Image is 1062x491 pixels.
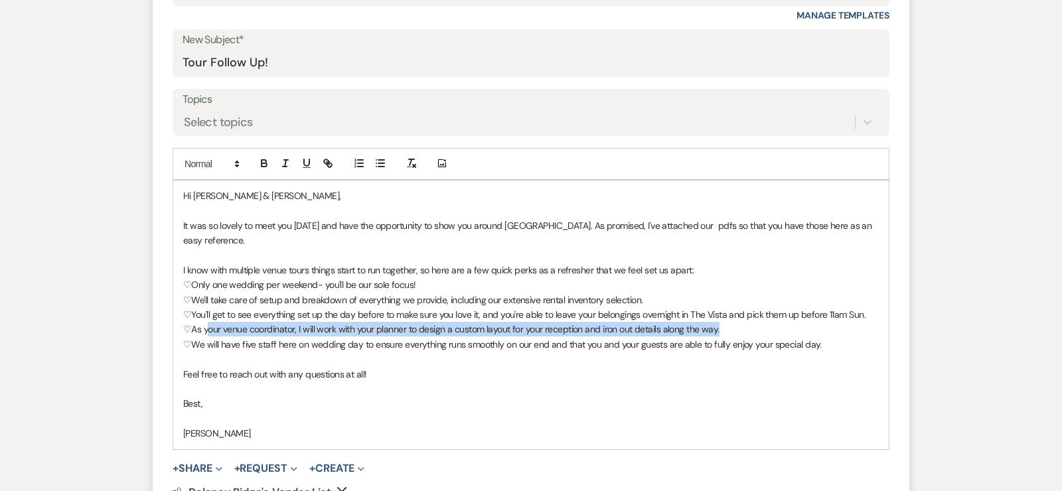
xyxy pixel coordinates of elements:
[183,31,879,50] label: New Subject*
[183,426,879,441] p: [PERSON_NAME]
[183,338,822,350] span: ♡We will have five staff here on wedding day to ensure everything runs smoothly on our end and th...
[183,279,416,291] span: ♡Only one wedding per weekend- you'll be our sole focus!
[183,294,643,306] span: ♡We'll take care of setup and breakdown of everything we provide, including our extensive rental ...
[183,90,879,109] label: Topics
[183,368,367,380] span: Feel free to reach out with any questions at all!
[309,463,364,474] button: Create
[183,309,866,320] span: ♡You'll get to see everything set up the day before to make sure you love it, and you're able to ...
[183,397,202,409] span: Best,
[309,463,315,474] span: +
[234,463,240,474] span: +
[183,323,720,335] span: ♡As your venue coordinator, I will work with your planner to design a custom layout for your rece...
[173,463,222,474] button: Share
[183,264,694,276] span: I know with multiple venue tours things start to run together, so here are a few quick perks as a...
[183,188,879,203] p: Hi [PERSON_NAME] & [PERSON_NAME],
[234,463,297,474] button: Request
[173,463,179,474] span: +
[184,113,253,131] div: Select topics
[183,220,874,246] span: It was so lovely to meet you [DATE] and have the opportunity to show you around [GEOGRAPHIC_DATA]...
[796,9,889,21] a: Manage Templates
